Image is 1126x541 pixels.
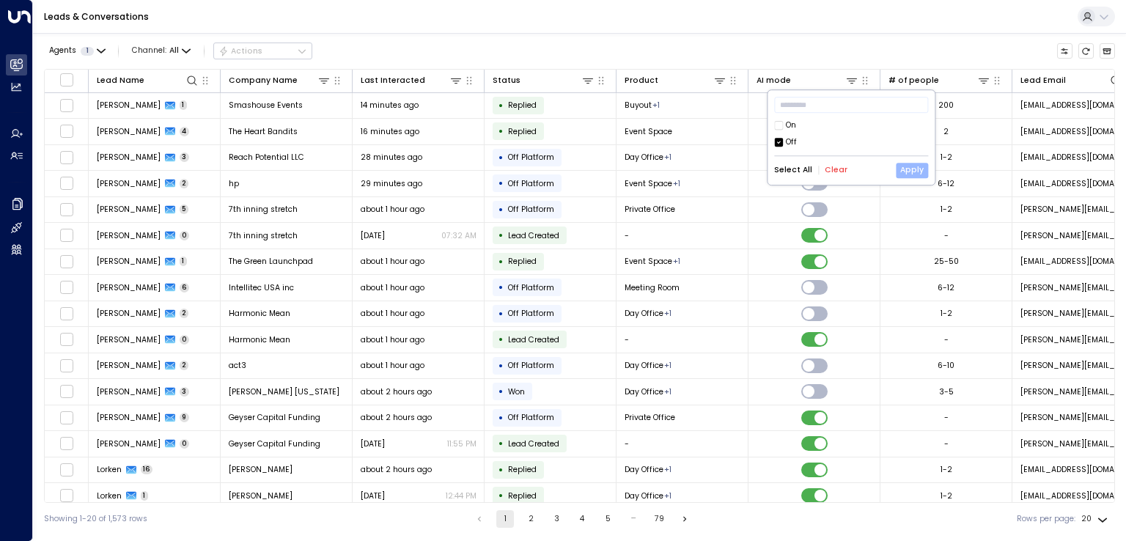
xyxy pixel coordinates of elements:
a: Leads & Conversations [44,10,149,23]
div: • [498,122,504,141]
div: • [498,96,504,115]
span: Toggle select row [59,358,73,372]
span: Toggle select row [59,489,73,503]
span: 5 [180,205,189,214]
span: about 2 hours ago [361,464,432,475]
span: Harmonic Mean [229,334,290,345]
span: Toggle select row [59,98,73,112]
span: 0 [180,439,190,449]
span: 7th inning stretch [229,230,298,241]
span: Day Office [625,386,663,397]
span: Nicole Woodbury [97,100,161,111]
div: Lead Name [97,73,199,87]
div: 1-2 [941,308,952,319]
span: 16 minutes ago [361,126,419,137]
span: Replied [508,490,537,501]
div: • [498,304,504,323]
div: Company Name [229,74,298,87]
div: Company Name [229,73,331,87]
div: Actions [218,46,263,56]
div: AI mode [757,74,791,87]
nav: pagination navigation [470,510,694,528]
div: Private Office [664,308,671,319]
div: • [498,200,504,219]
div: • [498,408,504,427]
span: 3 [180,152,190,162]
button: Clear [825,166,847,175]
button: Apply [896,163,928,178]
button: Channel:All [128,43,195,59]
span: Off Platform [508,204,554,215]
button: Go to page 2 [522,510,540,528]
div: 6-12 [938,178,954,189]
span: 1 [180,257,188,266]
span: Day Office [625,464,663,475]
span: Kamron Saniee [97,308,161,319]
span: Aug 31, 2025 [361,490,385,501]
span: 3 [180,387,190,397]
span: Agents [49,47,76,55]
span: 9 [180,413,190,422]
span: Toggle select row [59,411,73,424]
span: Lorken [97,464,122,475]
span: 2 [180,179,189,188]
span: Sep 29, 2025 [361,438,385,449]
span: about 1 hour ago [361,256,424,267]
span: Lead Created [508,438,559,449]
span: Replied [508,256,537,267]
div: Private Office [673,256,680,267]
div: Showing 1-20 of 1,573 rows [44,513,147,525]
span: Day Office [625,490,663,501]
div: … [625,510,642,528]
div: 25-50 [934,256,959,267]
div: Off [786,137,797,149]
div: 20 [1081,510,1111,528]
span: Refresh [1078,43,1094,59]
span: Event Space [625,178,672,189]
span: 29 minutes ago [361,178,422,189]
span: Intellitec USA inc [229,282,294,293]
p: 12:44 PM [446,490,476,501]
span: 0 [180,335,190,345]
span: Robert Leng [97,438,161,449]
div: - [944,438,949,449]
div: Product [625,73,727,87]
span: hp [229,178,239,189]
span: Toggle select row [59,177,73,191]
div: 6-10 [938,360,954,371]
span: Toggle select row [59,229,73,243]
span: Toggle select row [59,254,73,268]
span: Day Office [625,360,663,371]
span: Replied [508,464,537,475]
span: Replied [508,100,537,111]
span: 1 [81,47,94,56]
div: Last Interacted [361,74,425,87]
div: Off [774,137,928,149]
span: Won [508,386,525,397]
span: Manno [229,464,292,475]
span: 14 minutes ago [361,100,419,111]
span: Harmonic Mean [229,308,290,319]
span: Off Platform [508,412,554,423]
div: Lead Name [97,74,144,87]
button: Go to page 5 [599,510,617,528]
div: # of people [888,73,991,87]
div: Meeting Room [673,178,680,189]
span: act3 [229,360,246,371]
button: Go to page 79 [650,510,668,528]
label: Rows per page: [1017,513,1075,525]
span: Private Office [625,204,675,215]
button: Customize [1057,43,1073,59]
span: jeff block [97,230,161,241]
span: 7th inning stretch [229,204,298,215]
div: • [498,148,504,167]
div: • [498,330,504,349]
div: - [944,334,949,345]
div: • [498,278,504,297]
span: about 2 hours ago [361,386,432,397]
span: Manno [229,490,292,501]
span: Geyser Capital Funding [229,438,320,449]
span: Off Platform [508,282,554,293]
div: 6-12 [938,282,954,293]
span: Maryhan Abdelazim [97,152,161,163]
